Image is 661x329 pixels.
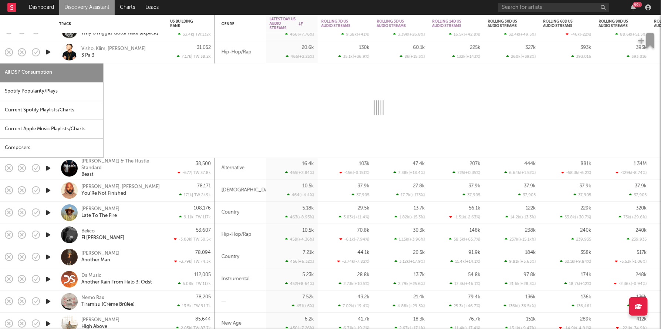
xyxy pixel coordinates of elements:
[303,228,314,233] div: 10.5k
[359,161,370,166] div: 103k
[377,19,414,28] div: Rolling 3D US Audio Streams
[81,30,158,37] div: Why U Niggas Gotta Hate [explicit]
[170,192,211,197] div: 171k | TW: 249k
[81,52,94,59] a: 3 Pa 3
[81,228,95,235] a: Belico
[636,206,647,211] div: 320k
[395,259,425,264] div: 3.12k ( +17.9 % )
[195,250,211,255] div: 78,094
[81,158,161,172] a: [PERSON_NAME] & The Hustle Standard
[396,192,425,197] div: 17.7k ( +175 % )
[81,206,119,213] div: [PERSON_NAME]
[340,237,370,242] div: -6.1k ( -7.94 % )
[338,303,370,308] div: 7.02k ( +19.4 % )
[614,281,647,286] div: -2.36k ( -0.94 % )
[414,206,425,211] div: 13.7k
[581,250,591,255] div: 358k
[505,281,536,286] div: 21.6k ( +28.3 % )
[196,228,211,233] div: 53,607
[81,235,124,242] div: El [PERSON_NAME]
[303,206,314,211] div: 5.18k
[341,32,370,37] div: 9.38k ( +41 % )
[394,281,425,286] div: 2.79k ( +25.6 % )
[414,317,425,322] div: 18.3k
[286,54,314,59] div: 465 ( +2.25 % )
[81,251,119,257] a: [PERSON_NAME]
[581,295,591,299] div: 136k
[81,191,126,197] a: You'Re Not Finished
[393,303,425,308] div: 4.88k ( +29.5 % )
[505,237,536,242] div: 237k ( +15.1k % )
[195,317,211,322] div: 85,644
[468,295,480,299] div: 79.4k
[170,19,200,28] div: US Building Rank
[285,237,314,242] div: 458 ( +4.36 % )
[599,19,636,28] div: Rolling 90D US Audio Streams
[357,228,370,233] div: 70.8k
[629,192,647,197] div: 37,905
[339,215,370,219] div: 3.03k ( +11.4 % )
[340,170,370,175] div: -156 ( -0.151 % )
[581,45,591,50] div: 393k
[358,295,370,299] div: 43.2k
[218,224,266,246] div: Hip-Hop/Rap
[196,295,211,299] div: 78,205
[218,202,266,224] div: Country
[81,257,110,264] a: Another Man
[450,281,480,286] div: 17.3k ( +46.1 % )
[463,192,480,197] div: 37,905
[560,215,591,219] div: 53.8k ( +30.7 % )
[615,259,647,264] div: -5.53k ( -1.06 % )
[81,213,117,219] a: Late To The Fire
[302,161,314,166] div: 16.4k
[451,259,480,264] div: 11.4k ( +14.1 % )
[292,303,314,308] div: 451 ( +6 % )
[81,317,119,324] div: [PERSON_NAME]
[505,170,536,175] div: 6.64k ( +1.52 % )
[81,172,94,178] a: Beast
[413,184,425,188] div: 27.8k
[305,317,314,322] div: 6.2k
[637,317,647,322] div: 412k
[518,192,536,197] div: 37,905
[170,259,211,264] div: -3.79k | TW: 74.3k
[543,19,580,28] div: Rolling 60D US Audio Streams
[504,32,536,37] div: 32.4k ( +49.5 % )
[81,295,104,302] a: Nemo Rax
[505,259,536,264] div: 9.81k ( +5.63 % )
[81,273,101,279] div: Ds Music
[357,272,370,277] div: 28.8k
[170,170,211,175] div: -677 | TW: 37.8k
[616,170,647,175] div: -129k ( -8.74 % )
[413,45,425,50] div: 60.1k
[321,19,358,28] div: Rolling 7D US Audio Streams
[170,215,211,219] div: 9.11k | TW: 117k
[627,303,647,308] div: 136,461
[526,295,536,299] div: 136k
[564,281,591,286] div: 18.7k ( +12 % )
[627,237,647,242] div: 239,935
[170,303,211,308] div: 13.5k | TW: 91.7k
[571,237,591,242] div: 239,935
[286,259,314,264] div: 456 ( +6.32 % )
[218,179,266,202] div: [DEMOGRAPHIC_DATA]
[470,45,480,50] div: 225k
[637,250,647,255] div: 517k
[287,192,314,197] div: 464 ( +4.4 % )
[395,215,425,219] div: 1.82k ( +15.3 % )
[358,206,370,211] div: 29.5k
[81,184,160,191] div: [PERSON_NAME], [PERSON_NAME]
[468,272,480,277] div: 54.8k
[580,184,591,188] div: 37.9k
[285,281,314,286] div: 452 ( +8.64 % )
[580,228,591,233] div: 240k
[525,161,536,166] div: 444k
[218,268,266,291] div: Instrumental
[352,192,370,197] div: 37,905
[413,250,425,255] div: 20.5k
[560,259,591,264] div: 32.1k ( +9.84 % )
[81,279,152,286] a: Another Rain From Halo 3: Odst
